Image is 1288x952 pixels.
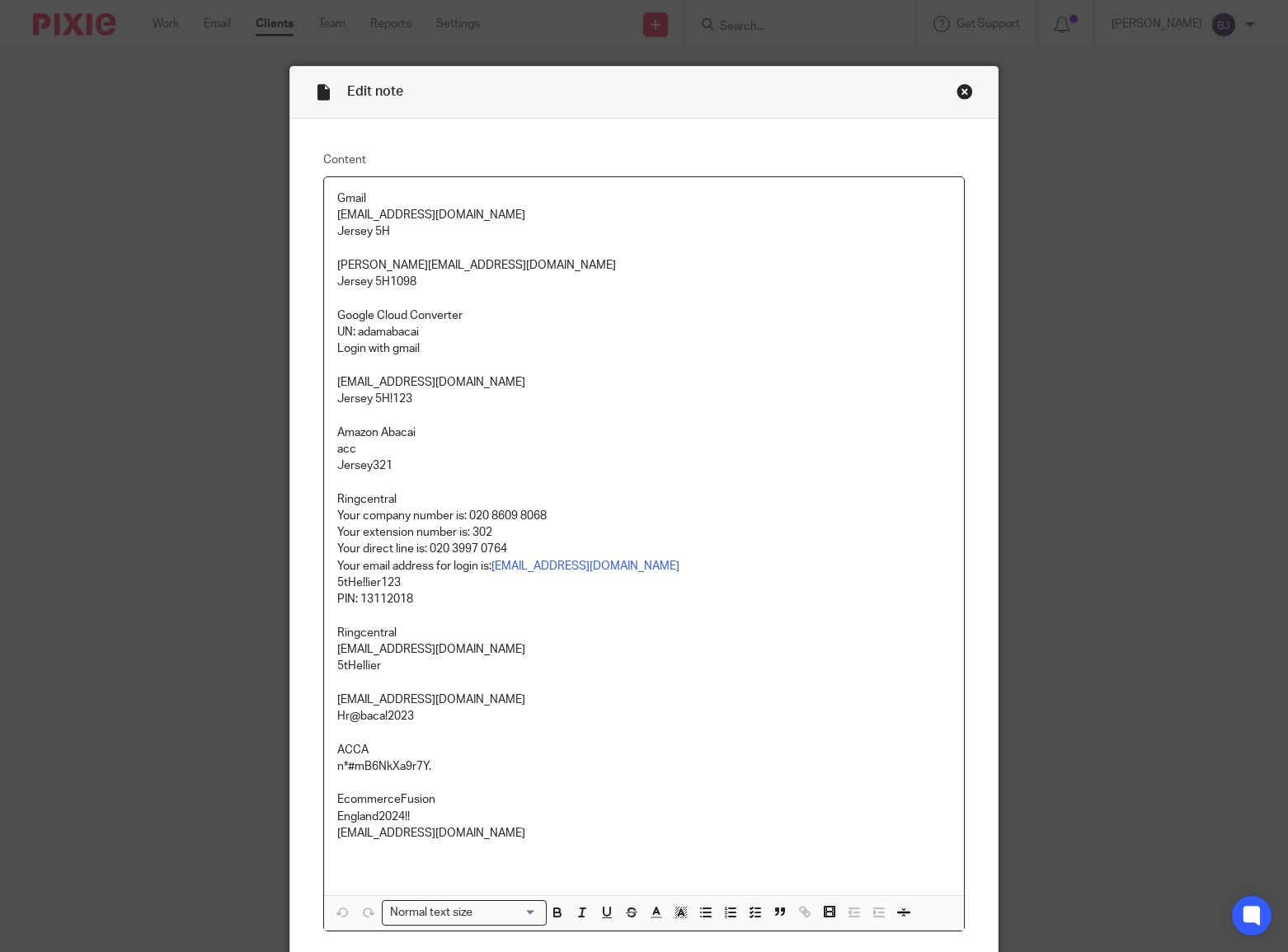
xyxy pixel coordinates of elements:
[337,708,950,725] p: Hr@baca!2023
[337,809,950,825] p: England2024!!
[337,257,950,291] p: [PERSON_NAME][EMAIL_ADDRESS][DOMAIN_NAME] Jersey 5H1098
[337,457,950,474] p: Jersey321
[337,791,950,808] p: EcommerceFusion
[337,307,950,324] p: Google Cloud Converter
[337,825,950,875] p: [EMAIL_ADDRESS][DOMAIN_NAME]
[337,742,950,758] p: ACCA
[337,324,950,340] p: UN: adamabacai
[337,491,950,508] p: Ringcentral
[382,900,547,926] div: Search for option
[337,190,950,207] p: Gmail
[323,152,964,168] label: Content
[337,441,950,457] p: acc
[337,625,950,641] p: Ringcentral
[347,85,403,98] span: Edit note
[337,508,950,524] p: Your company number is: 020 8609 8068
[477,904,537,922] input: Search for option
[337,558,950,574] p: Your email address for login is:
[337,658,950,674] p: 5tHellier
[337,574,950,591] p: 5tHe!!ier123
[957,83,973,100] div: Close this dialog window
[337,524,950,541] p: Your extension number is: 302
[337,374,950,408] p: [EMAIL_ADDRESS][DOMAIN_NAME] Jersey 5H!123
[337,340,950,357] p: Login with gmail
[337,692,950,708] p: [EMAIL_ADDRESS][DOMAIN_NAME]
[337,591,950,607] p: PIN: 13112018
[337,758,950,775] p: n*#mB6NkXa9r7Y.
[386,904,476,922] span: Normal text size
[491,560,679,572] a: [EMAIL_ADDRESS][DOMAIN_NAME]
[337,207,950,241] p: [EMAIL_ADDRESS][DOMAIN_NAME] Jersey 5H
[337,424,950,441] p: Amazon Abacai
[337,641,950,658] p: [EMAIL_ADDRESS][DOMAIN_NAME]
[337,541,950,557] p: Your direct line is: 020 3997 0764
